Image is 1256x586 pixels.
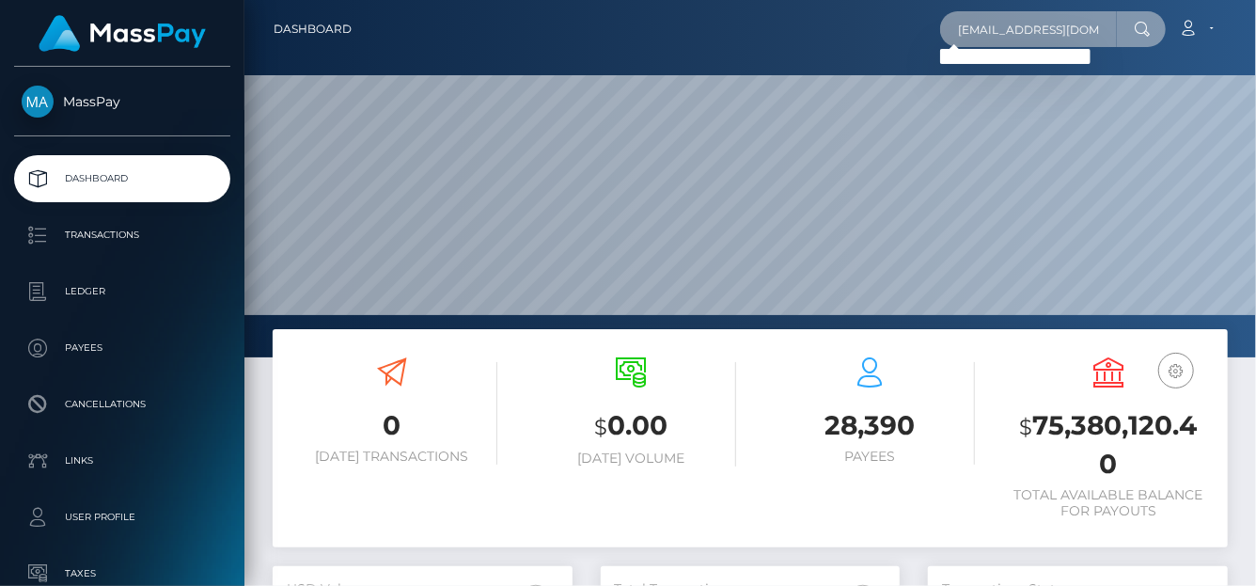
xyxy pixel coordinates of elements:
[22,447,223,475] p: Links
[14,437,230,484] a: Links
[14,155,230,202] a: Dashboard
[526,451,736,467] h6: [DATE] Volume
[14,268,230,315] a: Ledger
[22,334,223,362] p: Payees
[594,414,607,440] small: $
[287,449,497,465] h6: [DATE] Transactions
[1003,407,1214,483] h3: 75,380,120.40
[1003,487,1214,519] h6: Total Available Balance for Payouts
[940,11,1117,47] input: Search...
[526,407,736,446] h3: 0.00
[22,390,223,419] p: Cancellations
[287,407,497,444] h3: 0
[22,221,223,249] p: Transactions
[22,277,223,306] p: Ledger
[22,86,54,118] img: MassPay
[22,503,223,531] p: User Profile
[22,165,223,193] p: Dashboard
[14,325,230,372] a: Payees
[14,494,230,541] a: User Profile
[14,93,230,110] span: MassPay
[39,15,206,52] img: MassPay Logo
[1020,414,1033,440] small: $
[764,407,975,444] h3: 28,390
[14,212,230,259] a: Transactions
[274,9,352,49] a: Dashboard
[14,381,230,428] a: Cancellations
[764,449,975,465] h6: Payees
